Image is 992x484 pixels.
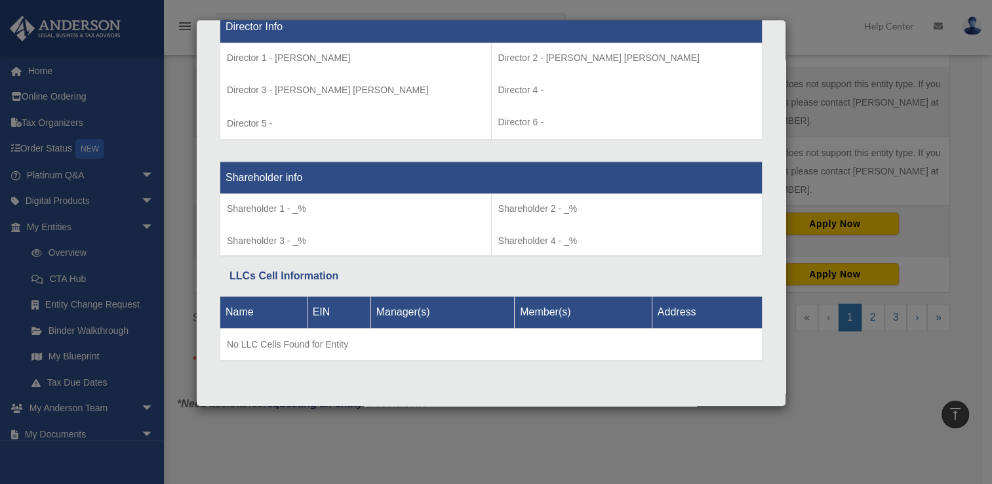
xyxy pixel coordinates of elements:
th: Member(s) [515,296,652,329]
p: Shareholder 2 - _% [498,201,756,217]
th: Name [220,296,308,329]
p: Director 4 - [498,82,756,98]
td: Director 5 - [220,43,492,140]
div: LLCs Cell Information [229,267,753,285]
p: Director 6 - [498,114,756,131]
p: Director 1 - [PERSON_NAME] [227,50,485,66]
th: Director Info [220,10,763,43]
p: Director 3 - [PERSON_NAME] [PERSON_NAME] [227,82,485,98]
td: No LLC Cells Found for Entity [220,329,763,361]
th: Shareholder info [220,161,763,193]
p: Shareholder 1 - _% [227,201,485,217]
th: EIN [307,296,370,329]
th: Manager(s) [370,296,515,329]
p: Shareholder 3 - _% [227,233,485,249]
th: Address [652,296,762,329]
p: Director 2 - [PERSON_NAME] [PERSON_NAME] [498,50,756,66]
p: Shareholder 4 - _% [498,233,756,249]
